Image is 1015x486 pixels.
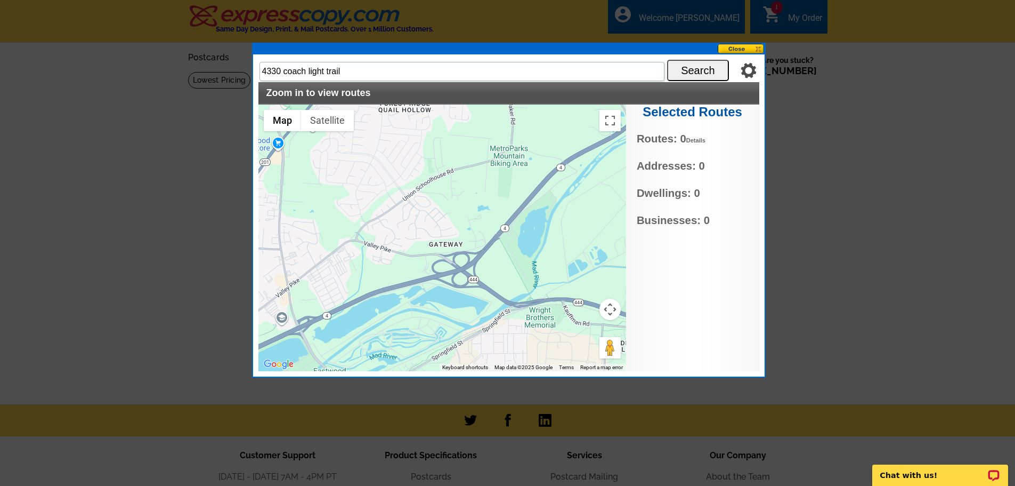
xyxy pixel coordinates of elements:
input: Enter in Address, City & State or Specific Zip Code [259,62,664,81]
iframe: LiveChat chat widget [865,452,1015,486]
span: Businesses: 0 [637,212,748,229]
span: Dwellings: 0 [637,185,748,202]
button: Toggle fullscreen view [599,110,621,131]
button: Show street map [264,110,301,131]
img: Google [261,357,296,371]
h2: Zoom in to view routes [266,87,751,99]
a: Report a map error [580,364,623,370]
button: Show satellite imagery [301,110,354,131]
button: Keyboard shortcuts [442,364,488,371]
img: gear.png [741,62,757,78]
button: Drag Pegman onto the map to open Street View [599,337,621,358]
span: Routes: 0 [637,131,748,147]
a: Terms (opens in new tab) [559,364,574,370]
a: Details [686,137,705,144]
button: Search [667,60,729,81]
a: Open this area in Google Maps (opens a new window) [261,357,296,371]
span: Addresses: 0 [637,158,748,174]
h2: Selected Routes [626,105,759,120]
button: Map camera controls [599,299,621,320]
span: Map data ©2025 Google [494,364,553,370]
